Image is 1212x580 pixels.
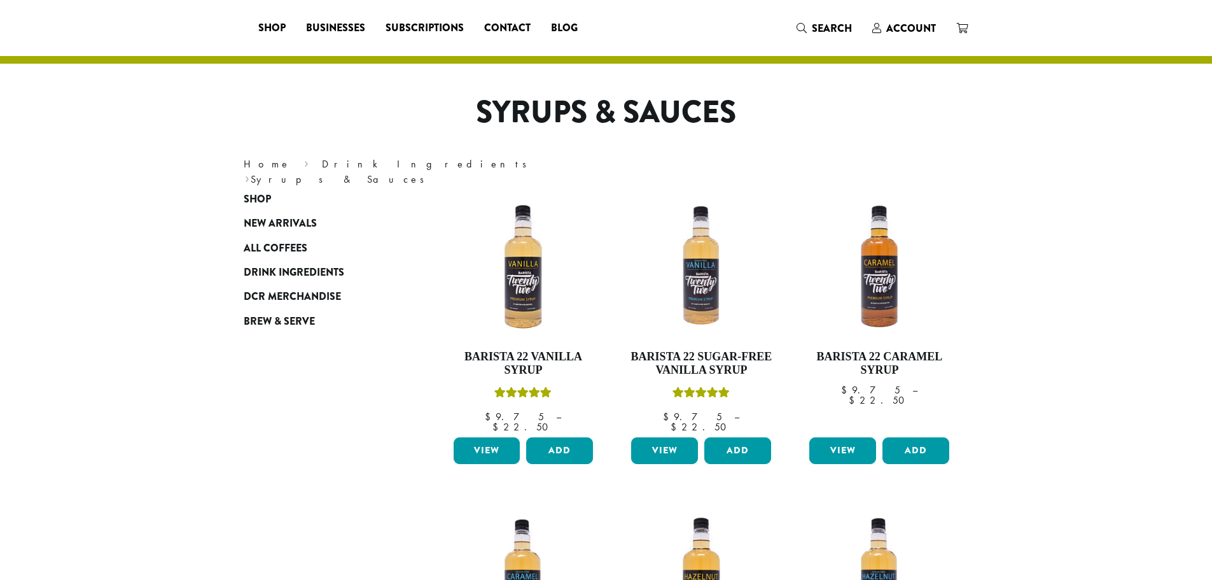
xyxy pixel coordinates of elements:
[485,410,496,423] span: $
[244,211,396,236] a: New Arrivals
[551,20,578,36] span: Blog
[258,20,286,36] span: Shop
[244,309,396,333] a: Brew & Serve
[244,236,396,260] a: All Coffees
[663,410,674,423] span: $
[849,393,860,407] span: $
[484,20,531,36] span: Contact
[494,385,552,404] div: Rated 5.00 out of 5
[244,187,396,211] a: Shop
[628,350,774,378] h4: Barista 22 Sugar-Free Vanilla Syrup
[841,383,900,397] bdi: 9.75
[454,437,520,464] a: View
[485,410,544,423] bdi: 9.75
[841,383,852,397] span: $
[812,21,852,36] span: Search
[244,314,315,330] span: Brew & Serve
[628,194,774,432] a: Barista 22 Sugar-Free Vanilla SyrupRated 5.00 out of 5
[671,420,732,434] bdi: 22.50
[886,21,936,36] span: Account
[806,350,952,378] h4: Barista 22 Caramel Syrup
[786,18,862,39] a: Search
[882,437,949,464] button: Add
[244,241,307,257] span: All Coffees
[244,285,396,309] a: DCR Merchandise
[248,18,296,38] a: Shop
[386,20,464,36] span: Subscriptions
[244,216,317,232] span: New Arrivals
[244,157,291,171] a: Home
[628,194,774,340] img: SF-VANILLA-300x300.png
[244,157,587,187] nav: Breadcrumb
[849,393,910,407] bdi: 22.50
[734,410,739,423] span: –
[306,20,365,36] span: Businesses
[244,289,341,305] span: DCR Merchandise
[663,410,722,423] bdi: 9.75
[450,194,596,340] img: VANILLA-300x300.png
[704,437,771,464] button: Add
[492,420,554,434] bdi: 22.50
[631,437,698,464] a: View
[304,152,309,172] span: ›
[450,194,597,432] a: Barista 22 Vanilla SyrupRated 5.00 out of 5
[809,437,876,464] a: View
[672,385,730,404] div: Rated 5.00 out of 5
[450,350,597,378] h4: Barista 22 Vanilla Syrup
[245,167,249,187] span: ›
[806,194,952,432] a: Barista 22 Caramel Syrup
[526,437,593,464] button: Add
[234,94,979,131] h1: Syrups & Sauces
[322,157,535,171] a: Drink Ingredients
[806,194,952,340] img: CARAMEL-1-300x300.png
[671,420,681,434] span: $
[912,383,917,397] span: –
[244,192,271,208] span: Shop
[492,420,503,434] span: $
[244,260,396,285] a: Drink Ingredients
[244,265,344,281] span: Drink Ingredients
[556,410,561,423] span: –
